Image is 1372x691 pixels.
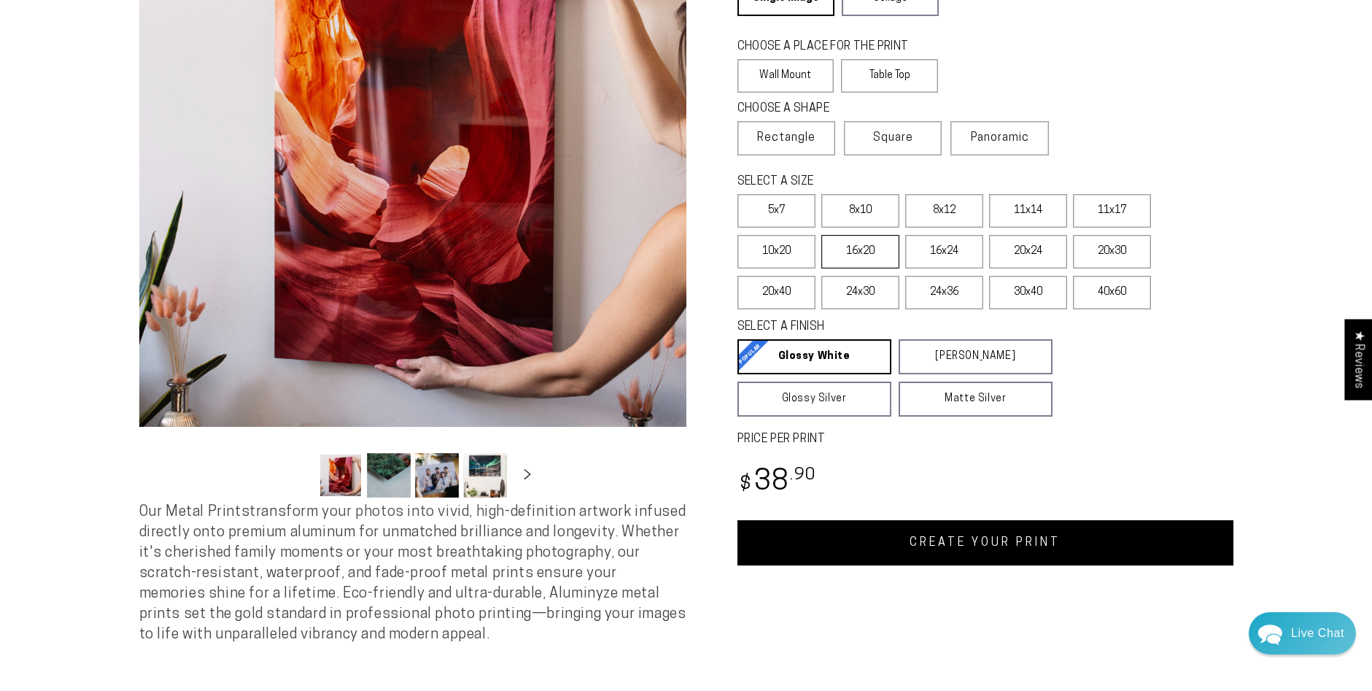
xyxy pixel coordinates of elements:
[319,453,363,498] button: Load image 1 in gallery view
[737,101,927,117] legend: CHOOSE A SHAPE
[905,276,983,309] label: 24x36
[367,453,411,498] button: Load image 2 in gallery view
[1073,194,1151,228] label: 11x17
[139,505,686,642] span: Our Metal Prints transform your photos into vivid, high-definition artwork infused directly onto ...
[737,235,815,269] label: 10x20
[740,475,752,495] span: $
[790,467,816,484] sup: .90
[1073,276,1151,309] label: 40x60
[737,339,891,374] a: Glossy White
[463,453,507,498] button: Load image 4 in gallery view
[1344,319,1372,400] div: Click to open Judge.me floating reviews tab
[737,319,1018,336] legend: SELECT A FINISH
[971,132,1029,144] span: Panoramic
[821,235,899,269] label: 16x20
[821,276,899,309] label: 24x30
[737,520,1233,565] a: CREATE YOUR PRINT
[737,39,925,55] legend: CHOOSE A PLACE FOR THE PRINT
[905,194,983,228] label: 8x12
[737,382,891,417] a: Glossy Silver
[989,235,1067,269] label: 20x24
[415,453,459,498] button: Load image 3 in gallery view
[1073,235,1151,269] label: 20x30
[821,194,899,228] label: 8x10
[737,431,1233,448] label: PRICE PER PRINT
[989,194,1067,228] label: 11x14
[905,235,983,269] label: 16x24
[737,468,817,497] bdi: 38
[282,459,314,491] button: Slide left
[1291,612,1344,655] div: Contact Us Directly
[1249,612,1356,655] div: Chat widget toggle
[757,129,815,147] span: Rectangle
[511,459,543,491] button: Slide right
[989,276,1067,309] label: 30x40
[737,59,834,93] label: Wall Mount
[841,59,938,93] label: Table Top
[899,339,1053,374] a: [PERSON_NAME]
[899,382,1053,417] a: Matte Silver
[737,194,815,228] label: 5x7
[737,276,815,309] label: 20x40
[737,174,1029,190] legend: SELECT A SIZE
[873,129,913,147] span: Square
